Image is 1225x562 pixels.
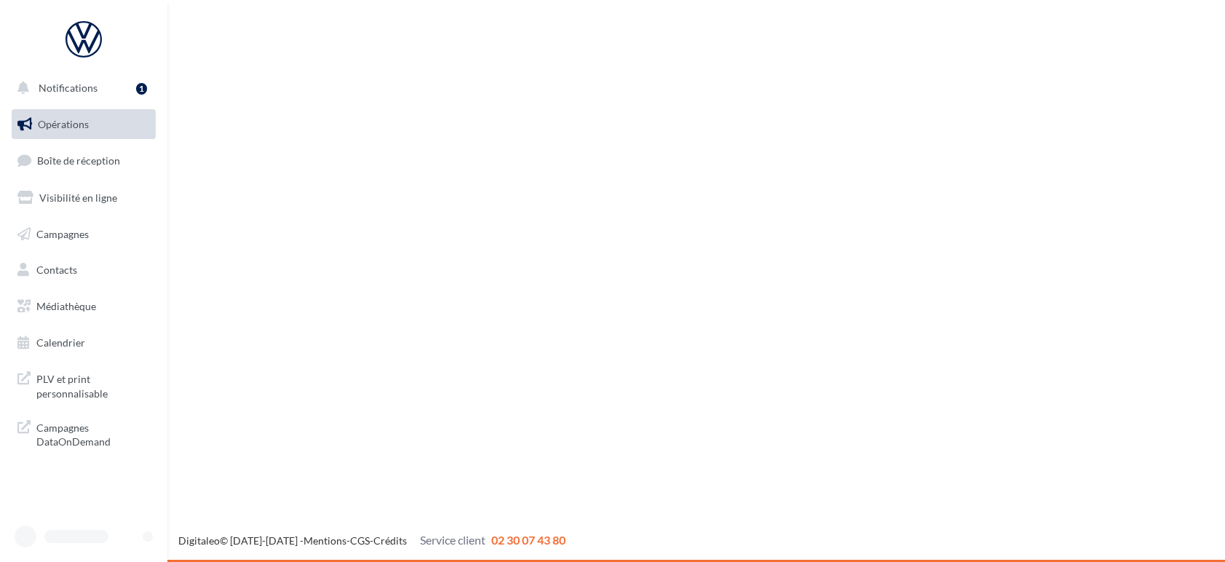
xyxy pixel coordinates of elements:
[9,73,153,103] button: Notifications 1
[9,412,159,455] a: Campagnes DataOnDemand
[9,363,159,406] a: PLV et print personnalisable
[39,82,98,94] span: Notifications
[350,534,370,547] a: CGS
[39,191,117,204] span: Visibilité en ligne
[9,328,159,358] a: Calendrier
[38,118,89,130] span: Opérations
[9,219,159,250] a: Campagnes
[36,264,77,276] span: Contacts
[36,300,96,312] span: Médiathèque
[420,533,485,547] span: Service client
[36,336,85,349] span: Calendrier
[491,533,566,547] span: 02 30 07 43 80
[373,534,407,547] a: Crédits
[178,534,566,547] span: © [DATE]-[DATE] - - -
[9,255,159,285] a: Contacts
[36,227,89,240] span: Campagnes
[37,154,120,167] span: Boîte de réception
[36,369,150,400] span: PLV et print personnalisable
[9,109,159,140] a: Opérations
[304,534,346,547] a: Mentions
[36,418,150,449] span: Campagnes DataOnDemand
[9,145,159,176] a: Boîte de réception
[9,183,159,213] a: Visibilité en ligne
[178,534,220,547] a: Digitaleo
[9,291,159,322] a: Médiathèque
[136,83,147,95] div: 1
